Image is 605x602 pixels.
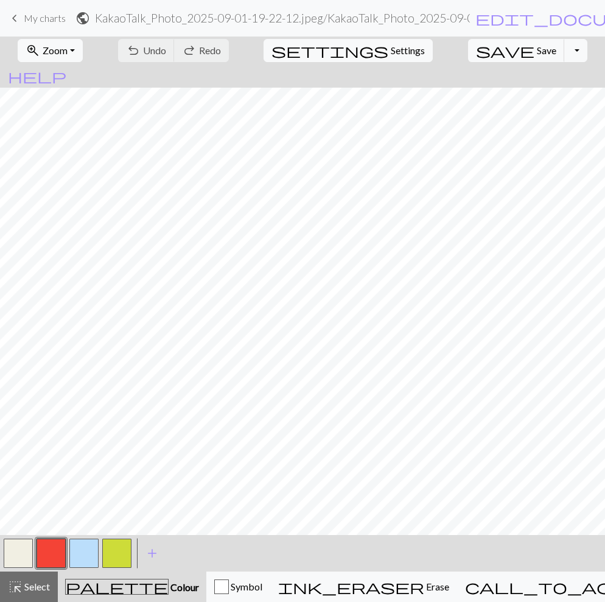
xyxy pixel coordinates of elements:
[23,581,50,592] span: Select
[206,572,270,602] button: Symbol
[264,39,433,62] button: SettingsSettings
[424,581,449,592] span: Erase
[391,43,425,58] span: Settings
[58,572,206,602] button: Colour
[7,10,22,27] span: keyboard_arrow_left
[468,39,565,62] button: Save
[95,11,470,25] h2: KakaoTalk_Photo_2025-09-01-19-22-12.jpeg / KakaoTalk_Photo_2025-09-01-19-22-12.jpeg
[75,10,90,27] span: public
[229,581,262,592] span: Symbol
[7,8,66,29] a: My charts
[145,545,159,562] span: add
[278,578,424,595] span: ink_eraser
[476,42,534,59] span: save
[26,42,40,59] span: zoom_in
[18,39,83,62] button: Zoom
[66,578,168,595] span: palette
[8,68,66,85] span: help
[270,572,457,602] button: Erase
[271,43,388,58] i: Settings
[43,44,68,56] span: Zoom
[8,578,23,595] span: highlight_alt
[537,44,556,56] span: Save
[169,581,199,593] span: Colour
[271,42,388,59] span: settings
[24,12,66,24] span: My charts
